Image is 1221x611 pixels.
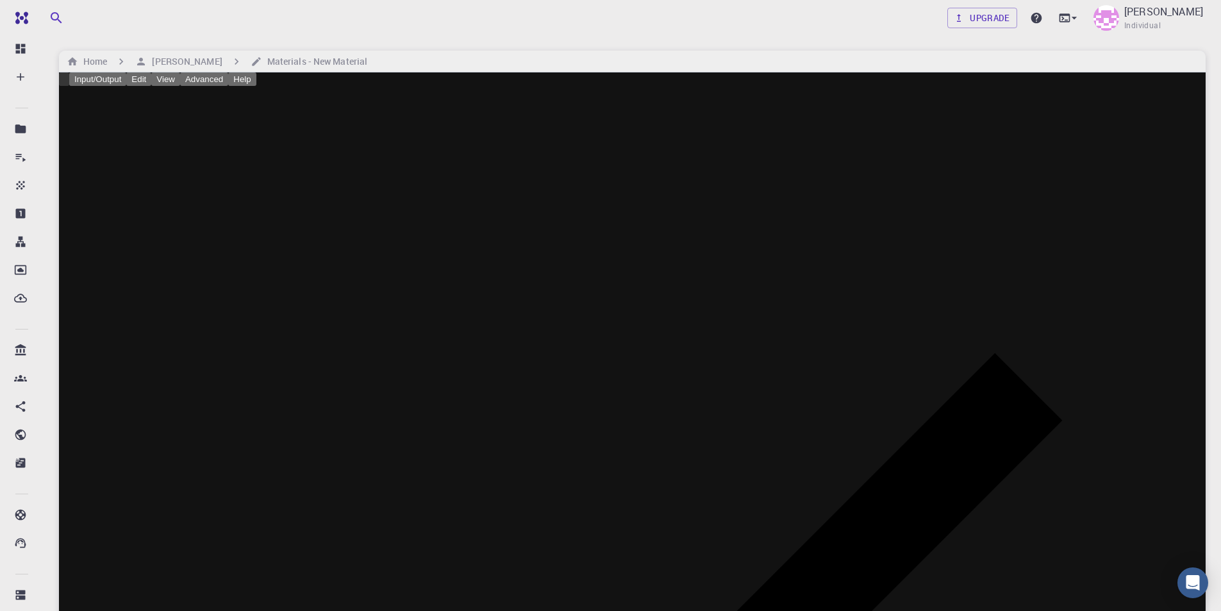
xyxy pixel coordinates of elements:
img: Faxriddin Safarov [1093,5,1119,31]
button: Edit [126,72,151,86]
h6: Home [78,54,107,69]
span: Support [26,9,72,21]
img: logo [10,12,28,24]
button: View [151,72,180,86]
h6: Materials - New Material [262,54,367,69]
button: Help [228,72,256,86]
a: Upgrade [947,8,1017,28]
nav: breadcrumb [64,54,370,69]
div: Open Intercom Messenger [1177,567,1208,598]
span: Individual [1124,19,1161,32]
h6: [PERSON_NAME] [147,54,222,69]
button: Advanced [180,72,228,86]
button: Input/Output [69,72,126,86]
p: [PERSON_NAME] [1124,4,1203,19]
